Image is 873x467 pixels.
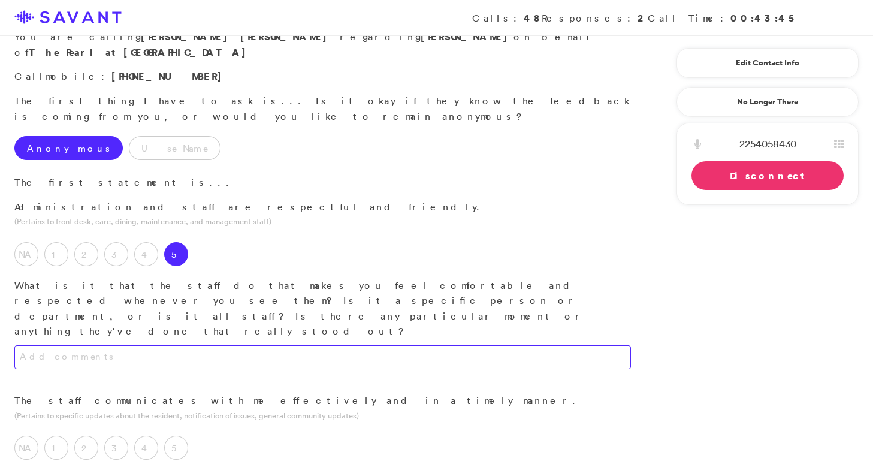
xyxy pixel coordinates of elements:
[14,175,631,191] p: The first statement is...
[111,70,228,83] span: [PHONE_NUMBER]
[691,53,844,73] a: Edit Contact Info
[164,436,188,460] label: 5
[638,11,648,25] strong: 2
[134,242,158,266] label: 4
[14,393,631,409] p: The staff communicates with me effectively and in a timely manner.
[104,436,128,460] label: 3
[44,242,68,266] label: 1
[524,11,542,25] strong: 48
[240,30,333,43] span: [PERSON_NAME]
[134,436,158,460] label: 4
[421,30,513,43] strong: [PERSON_NAME]
[14,410,631,421] p: (Pertains to specific updates about the resident, notification of issues, general community updates)
[129,136,220,160] label: Use Name
[14,136,123,160] label: Anonymous
[141,30,234,43] span: [PERSON_NAME]
[14,94,631,124] p: The first thing I have to ask is... Is it okay if they know the feedback is coming from you, or w...
[14,242,38,266] label: NA
[14,436,38,460] label: NA
[676,87,859,117] a: No Longer There
[691,161,844,190] a: Disconnect
[164,242,188,266] label: 5
[14,29,631,60] p: You are calling regarding on behalf of
[730,11,799,25] strong: 00:43:45
[74,436,98,460] label: 2
[14,200,631,215] p: Administration and staff are respectful and friendly.
[14,216,631,227] p: (Pertains to front desk, care, dining, maintenance, and management staff)
[29,46,252,59] strong: The Pearl at [GEOGRAPHIC_DATA]
[46,70,101,82] span: mobile
[14,278,631,339] p: What is it that the staff do that makes you feel comfortable and respected whenever you see them?...
[44,436,68,460] label: 1
[74,242,98,266] label: 2
[14,69,631,85] p: Call :
[104,242,128,266] label: 3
